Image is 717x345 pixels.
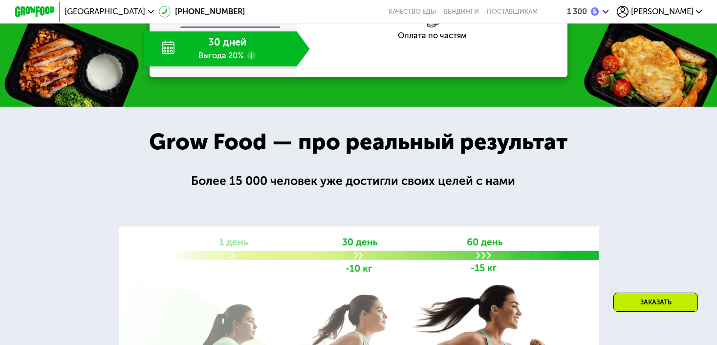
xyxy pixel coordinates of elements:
div: 1 300 [567,8,587,16]
div: Оплата по частям [151,3,297,26]
div: Оплата по частям [297,32,567,40]
span: [PERSON_NAME] [631,8,694,16]
div: Grow Food — про реальный результат [132,125,584,160]
div: Более 15 000 человек уже достигли своих целей с нами [191,172,525,190]
div: поставщикам [487,8,538,16]
span: [GEOGRAPHIC_DATA] [65,8,145,16]
a: Качество еды [389,8,436,16]
div: Заказать [613,293,698,312]
a: [PHONE_NUMBER] [159,6,245,18]
a: Вендинги [444,8,479,16]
